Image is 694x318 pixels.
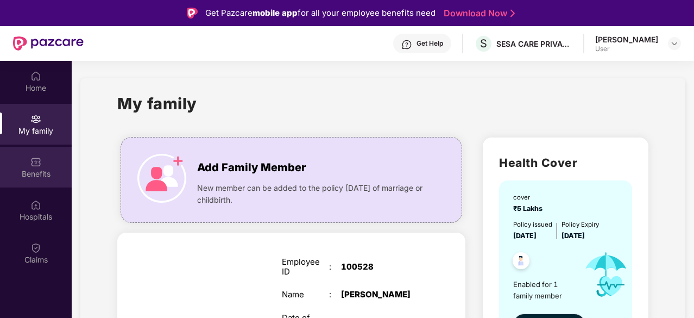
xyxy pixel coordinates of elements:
div: 100528 [341,262,424,272]
div: : [329,262,341,272]
span: [DATE] [513,232,537,240]
strong: mobile app [253,8,298,18]
img: icon [576,241,637,308]
div: Policy issued [513,220,552,229]
h2: Health Cover [499,154,632,172]
img: svg+xml;base64,PHN2ZyBpZD0iSGVscC0zMngzMiIgeG1sbnM9Imh0dHA6Ly93d3cudzMub3JnLzIwMDAvc3ZnIiB3aWR0aD... [401,39,412,50]
div: cover [513,192,546,202]
span: [DATE] [561,232,585,240]
div: Name [282,290,329,300]
div: Get Help [417,39,443,48]
div: User [595,45,658,53]
h1: My family [117,91,197,116]
div: [PERSON_NAME] [595,34,658,45]
img: Stroke [510,8,515,19]
img: svg+xml;base64,PHN2ZyB3aWR0aD0iMjAiIGhlaWdodD0iMjAiIHZpZXdCb3g9IjAgMCAyMCAyMCIgZmlsbD0ibm9uZSIgeG... [30,114,41,124]
span: Add Family Member [197,159,306,176]
div: Get Pazcare for all your employee benefits need [205,7,436,20]
img: svg+xml;base64,PHN2ZyBpZD0iQmVuZWZpdHMiIHhtbG5zPSJodHRwOi8vd3d3LnczLm9yZy8yMDAwL3N2ZyIgd2lkdGg9Ij... [30,157,41,167]
span: ₹5 Lakhs [513,204,546,213]
div: Policy Expiry [561,220,599,229]
span: New member can be added to the policy [DATE] of marriage or childbirth. [197,182,428,206]
img: svg+xml;base64,PHN2ZyBpZD0iSG9zcGl0YWxzIiB4bWxucz0iaHR0cDovL3d3dy53My5vcmcvMjAwMC9zdmciIHdpZHRoPS... [30,199,41,210]
img: svg+xml;base64,PHN2ZyBpZD0iRHJvcGRvd24tMzJ4MzIiIHhtbG5zPSJodHRwOi8vd3d3LnczLm9yZy8yMDAwL3N2ZyIgd2... [670,39,679,48]
div: [PERSON_NAME] [341,290,424,300]
span: S [480,37,487,50]
div: : [329,290,341,300]
a: Download Now [444,8,512,19]
img: svg+xml;base64,PHN2ZyB4bWxucz0iaHR0cDovL3d3dy53My5vcmcvMjAwMC9zdmciIHdpZHRoPSI0OC45NDMiIGhlaWdodD... [508,249,534,276]
img: svg+xml;base64,PHN2ZyBpZD0iSG9tZSIgeG1sbnM9Imh0dHA6Ly93d3cudzMub3JnLzIwMDAvc3ZnIiB3aWR0aD0iMjAiIG... [30,71,41,82]
div: Employee ID [282,257,329,277]
img: svg+xml;base64,PHN2ZyBpZD0iQ2xhaW0iIHhtbG5zPSJodHRwOi8vd3d3LnczLm9yZy8yMDAwL3N2ZyIgd2lkdGg9IjIwIi... [30,242,41,253]
img: New Pazcare Logo [13,36,84,51]
span: Enabled for 1 family member [513,279,576,301]
div: SESA CARE PRIVATE LIMITED [496,39,572,49]
img: icon [137,154,186,203]
img: Logo [187,8,198,18]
